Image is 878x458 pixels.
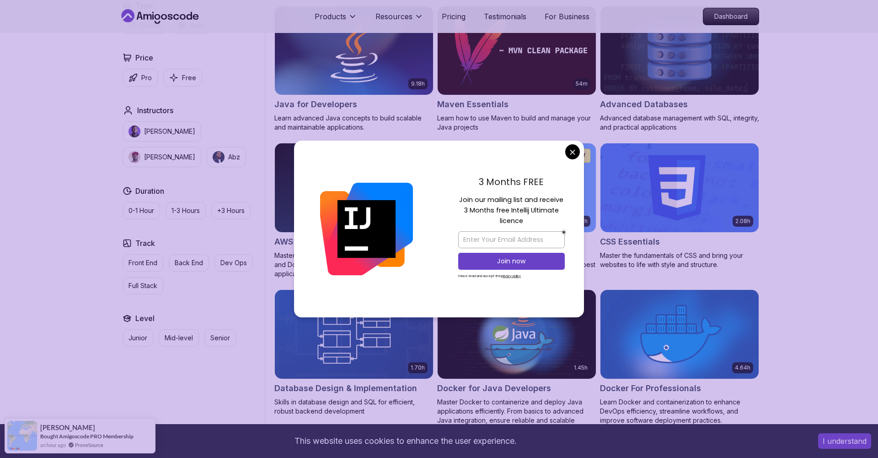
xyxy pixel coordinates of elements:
[123,254,163,272] button: Front End
[600,143,759,269] a: CSS Essentials card2.08hCSS EssentialsMaster the fundamentals of CSS and bring your websites to l...
[274,398,434,416] p: Skills in database design and SQL for efficient, robust backend development
[135,185,164,196] h2: Duration
[275,290,433,379] img: Database Design & Implementation card
[123,277,163,294] button: Full Stack
[437,382,551,395] h2: Docker for Java Developers
[735,218,750,225] p: 2.08h
[40,424,95,431] span: [PERSON_NAME]
[171,206,200,215] p: 1-3 Hours
[600,143,759,232] img: CSS Essentials card
[213,151,225,163] img: instructor img
[437,289,596,434] a: Docker for Java Developers card1.45hDocker for Java DevelopersMaster Docker to containerize and d...
[211,202,251,219] button: +3 Hours
[703,8,759,25] p: Dashboard
[166,202,206,219] button: 1-3 Hours
[275,143,433,232] img: AWS for Developers card
[600,98,688,111] h2: Advanced Databases
[375,11,423,29] button: Resources
[123,147,201,167] button: instructor img[PERSON_NAME]
[274,6,434,132] a: Java for Developers card9.18hJava for DevelopersLearn advanced Java concepts to build scalable an...
[600,114,759,132] p: Advanced database management with SQL, integrity, and practical applications
[128,281,157,290] p: Full Stack
[40,441,66,449] span: an hour ago
[128,258,157,267] p: Front End
[438,6,596,95] img: Maven Essentials card
[600,382,701,395] h2: Docker For Professionals
[128,125,140,137] img: instructor img
[175,258,203,267] p: Back End
[274,143,434,278] a: AWS for Developers card2.73hJUST RELEASEDAWS for DevelopersMaster AWS services like EC2, RDS, VPC...
[484,11,526,22] a: Testimonials
[228,153,240,162] p: Abz
[75,441,103,449] a: ProveSource
[275,6,433,95] img: Java for Developers card
[135,313,155,324] h2: Level
[274,235,356,248] h2: AWS for Developers
[207,147,246,167] button: instructor imgAbz
[137,105,173,116] h2: Instructors
[315,11,346,22] p: Products
[600,290,759,379] img: Docker For Professionals card
[220,258,247,267] p: Dev Ops
[411,364,425,371] p: 1.70h
[703,8,759,25] a: Dashboard
[128,151,140,163] img: instructor img
[600,398,759,425] p: Learn Docker and containerization to enhance DevOps efficiency, streamline workflows, and improve...
[600,289,759,425] a: Docker For Professionals card4.64hDocker For ProfessionalsLearn Docker and containerization to en...
[59,433,134,440] a: Amigoscode PRO Membership
[600,6,759,95] img: Advanced Databases card
[141,73,152,82] p: Pro
[217,206,245,215] p: +3 Hours
[123,69,158,87] button: Pro
[437,98,509,111] h2: Maven Essentials
[274,114,434,132] p: Learn advanced Java concepts to build scalable and maintainable applications.
[600,235,660,248] h2: CSS Essentials
[169,254,209,272] button: Back End
[274,382,417,395] h2: Database Design & Implementation
[437,398,596,434] p: Master Docker to containerize and deploy Java applications efficiently. From basics to advanced J...
[574,364,588,371] p: 1.45h
[442,11,466,22] a: Pricing
[274,251,434,278] p: Master AWS services like EC2, RDS, VPC, Route 53, and Docker to deploy and manage scalable cloud ...
[135,238,155,249] h2: Track
[315,11,357,29] button: Products
[182,73,196,82] p: Free
[274,98,357,111] h2: Java for Developers
[818,433,871,449] button: Accept cookies
[437,114,596,132] p: Learn how to use Maven to build and manage your Java projects
[274,289,434,416] a: Database Design & Implementation card1.70hNEWDatabase Design & ImplementationSkills in database d...
[375,11,412,22] p: Resources
[163,69,202,87] button: Free
[204,329,236,347] button: Senior
[735,364,750,371] p: 4.64h
[576,80,588,87] p: 54m
[123,121,201,142] button: instructor img[PERSON_NAME]
[144,153,195,162] p: [PERSON_NAME]
[210,333,230,343] p: Senior
[7,421,37,451] img: provesource social proof notification image
[144,127,195,136] p: [PERSON_NAME]
[411,80,425,87] p: 9.18h
[123,202,160,219] button: 0-1 Hour
[135,52,153,63] h2: Price
[40,433,58,440] span: Bought
[7,431,804,451] div: This website uses cookies to enhance the user experience.
[437,6,596,132] a: Maven Essentials card54mMaven EssentialsLearn how to use Maven to build and manage your Java proj...
[600,6,759,132] a: Advanced Databases cardAdvanced DatabasesAdvanced database management with SQL, integrity, and pr...
[545,11,589,22] a: For Business
[214,254,253,272] button: Dev Ops
[165,333,193,343] p: Mid-level
[123,329,153,347] button: Junior
[600,251,759,269] p: Master the fundamentals of CSS and bring your websites to life with style and structure.
[128,333,147,343] p: Junior
[438,290,596,379] img: Docker for Java Developers card
[128,206,154,215] p: 0-1 Hour
[159,329,199,347] button: Mid-level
